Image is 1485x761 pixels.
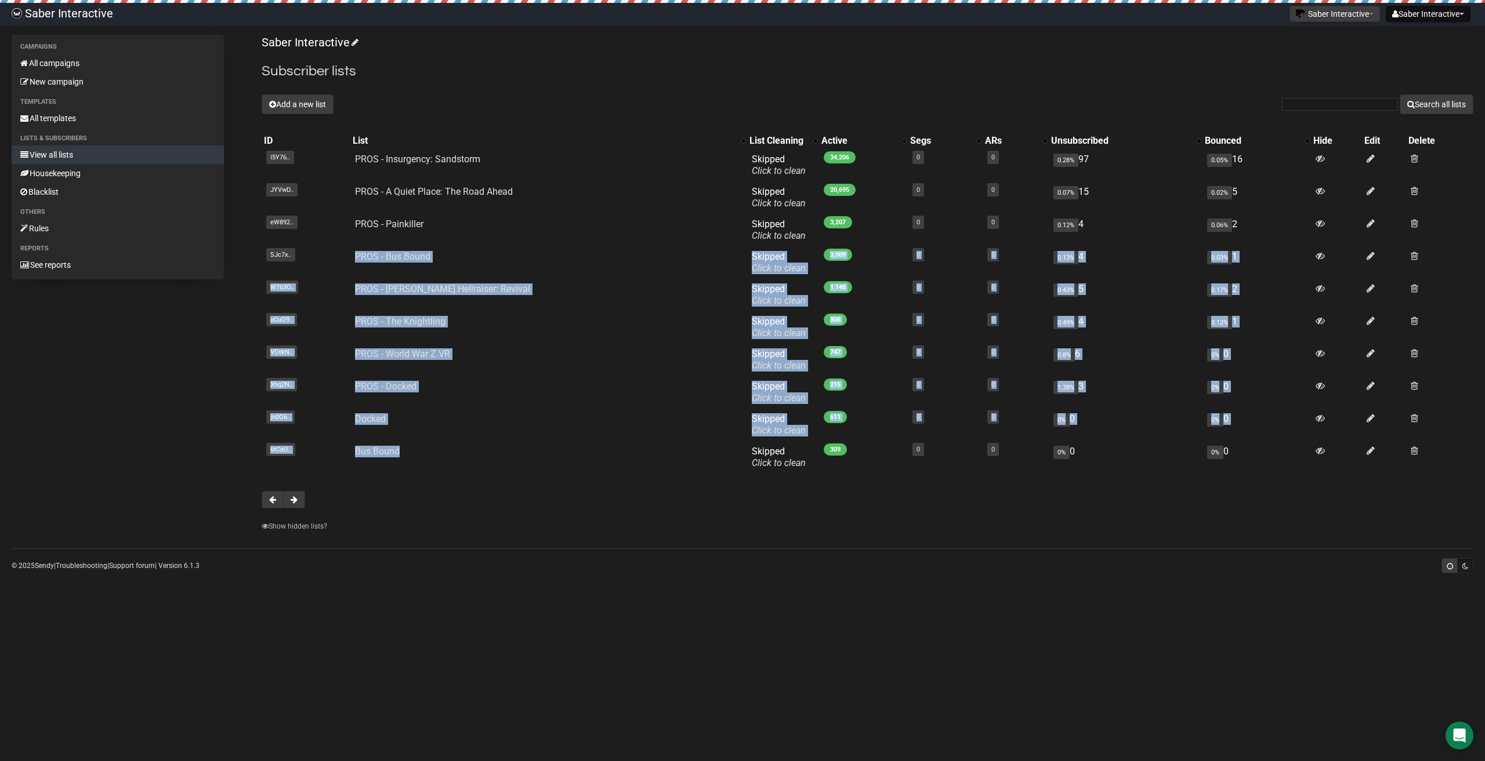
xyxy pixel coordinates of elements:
a: Click to clean [752,425,806,436]
span: 0% [1207,413,1223,427]
td: 4 [1049,246,1203,279]
a: PROS - Painkiller [355,219,423,230]
span: 34,206 [824,151,856,163]
img: ec1bccd4d48495f5e7d53d9a520ba7e5 [12,8,22,19]
a: Click to clean [752,327,806,338]
h2: Subscriber lists [262,61,1473,82]
td: 15 [1049,181,1203,214]
span: 0.13% [1053,251,1078,264]
a: Docked [355,413,386,424]
span: 0.06% [1207,219,1232,232]
td: 6 [1049,344,1203,376]
th: Bounced: No sort applied, activate to apply an ascending sort [1203,133,1311,149]
td: 5 [1203,181,1311,214]
td: 0 [1049,441,1203,474]
button: Saber Interactive [1290,6,1380,22]
a: Click to clean [752,392,806,403]
td: 16 [1203,149,1311,181]
a: Click to clean [752,230,806,241]
button: Add a new list [262,94,334,114]
span: Skipped [752,316,806,338]
span: Skipped [752,446,806,468]
a: Support forum [109,562,155,570]
a: Troubleshooting [56,562,107,570]
span: 0.05% [1207,154,1232,167]
span: 611 [824,411,847,423]
div: Delete [1408,135,1471,147]
li: Reports [12,242,224,256]
th: Unsubscribed: No sort applied, activate to apply an ascending sort [1049,133,1203,149]
th: List: No sort applied, activate to apply an ascending sort [350,133,747,149]
a: 0 [991,283,995,291]
th: Edit: No sort applied, sorting is disabled [1362,133,1406,149]
a: PROS - Docked [355,381,416,392]
span: Skipped [752,348,806,371]
a: All campaigns [12,54,224,72]
span: 3,207 [824,216,852,228]
a: 0 [917,251,920,258]
a: Rules [12,219,224,238]
a: 0 [917,283,920,291]
span: 3,009 [824,249,852,261]
span: 215 [824,378,847,391]
div: Segs [910,135,971,147]
a: PROS - Bus Bound [355,251,430,262]
a: 0 [991,348,995,356]
span: eW892.. [266,216,298,229]
li: Campaigns [12,40,224,54]
a: 0 [917,186,920,194]
a: 0 [991,413,995,421]
span: Xhq2N.. [266,378,297,391]
a: 0 [991,186,995,194]
a: 0 [917,446,920,453]
a: 0 [991,219,995,226]
td: 2 [1203,214,1311,246]
span: 0.17% [1207,283,1232,297]
a: Click to clean [752,263,806,274]
a: 0 [917,316,920,323]
a: PROS - World War Z VR [355,348,450,359]
span: 0% [1053,413,1070,427]
td: 0 [1203,344,1311,376]
td: 5 [1049,279,1203,311]
td: 0 [1049,409,1203,441]
span: Skipped [752,251,806,274]
span: 0.49% [1053,316,1078,329]
a: PROS - The Knightling [355,316,445,327]
li: Lists & subscribers [12,132,224,145]
a: 0 [991,381,995,388]
a: Click to clean [752,457,806,468]
span: 806 [824,314,847,326]
span: 0.12% [1207,316,1232,329]
a: Click to clean [752,198,806,209]
span: 0.28% [1053,154,1078,167]
a: Click to clean [752,165,806,176]
span: 0.8% [1053,348,1075,362]
span: 0% [1053,446,1070,459]
td: 4 [1049,214,1203,246]
a: 0 [991,316,995,323]
a: All templates [12,109,224,128]
div: Bounced [1205,135,1299,147]
a: PROS - Insurgency: Sandstorm [355,154,480,165]
a: Click to clean [752,360,806,371]
span: 1.38% [1053,381,1078,394]
td: 3 [1049,376,1203,409]
span: I5Y76.. [266,151,294,164]
th: Delete: No sort applied, sorting is disabled [1406,133,1473,149]
span: 309 [824,443,847,456]
span: jn0O6.. [266,410,295,424]
th: Active: No sort applied, activate to apply an ascending sort [819,133,908,149]
span: uCuO9.. [266,313,297,326]
button: Search all lists [1400,94,1473,114]
span: 0.02% [1207,186,1232,199]
a: See reports [12,256,224,274]
td: 0 [1203,409,1311,441]
td: 2 [1203,279,1311,311]
img: 1.png [1296,9,1305,18]
span: JYVwD.. [266,183,298,196]
span: VOtkN.. [266,345,297,359]
a: Bus Bound [355,446,400,457]
span: Skipped [752,219,806,241]
a: Click to clean [752,295,806,306]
